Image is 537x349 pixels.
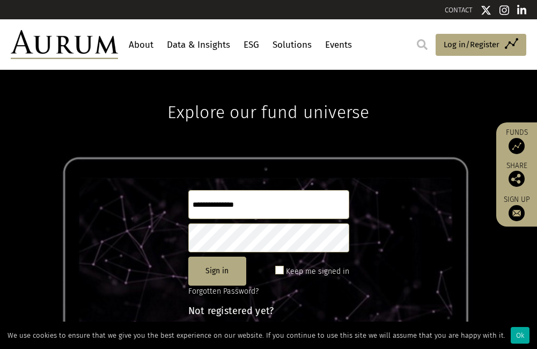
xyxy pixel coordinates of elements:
a: ESG [241,35,262,55]
h4: Not registered yet? [188,306,349,316]
div: Share [502,162,532,187]
img: search.svg [417,39,428,50]
a: Log in/Register [436,34,526,56]
button: Sign in [188,257,246,286]
span: Log in/Register [444,38,499,51]
img: Linkedin icon [517,5,527,16]
img: Aurum [11,30,118,59]
a: CONTACT [445,6,473,14]
div: Ok [511,327,529,344]
a: Sign up [502,195,532,221]
a: About [126,35,156,55]
p: Register to explore our fund universe and get access to: [188,320,349,344]
a: Funds [502,128,532,154]
img: Twitter icon [481,5,491,16]
img: Instagram icon [499,5,509,16]
img: Share this post [509,171,525,187]
a: Events [322,35,355,55]
label: Keep me signed in [286,265,349,278]
h1: Explore our fund universe [167,70,369,122]
img: Sign up to our newsletter [509,205,525,221]
a: Data & Insights [164,35,233,55]
a: Forgotten Password? [188,287,259,296]
img: Access Funds [509,138,525,154]
a: Solutions [270,35,314,55]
